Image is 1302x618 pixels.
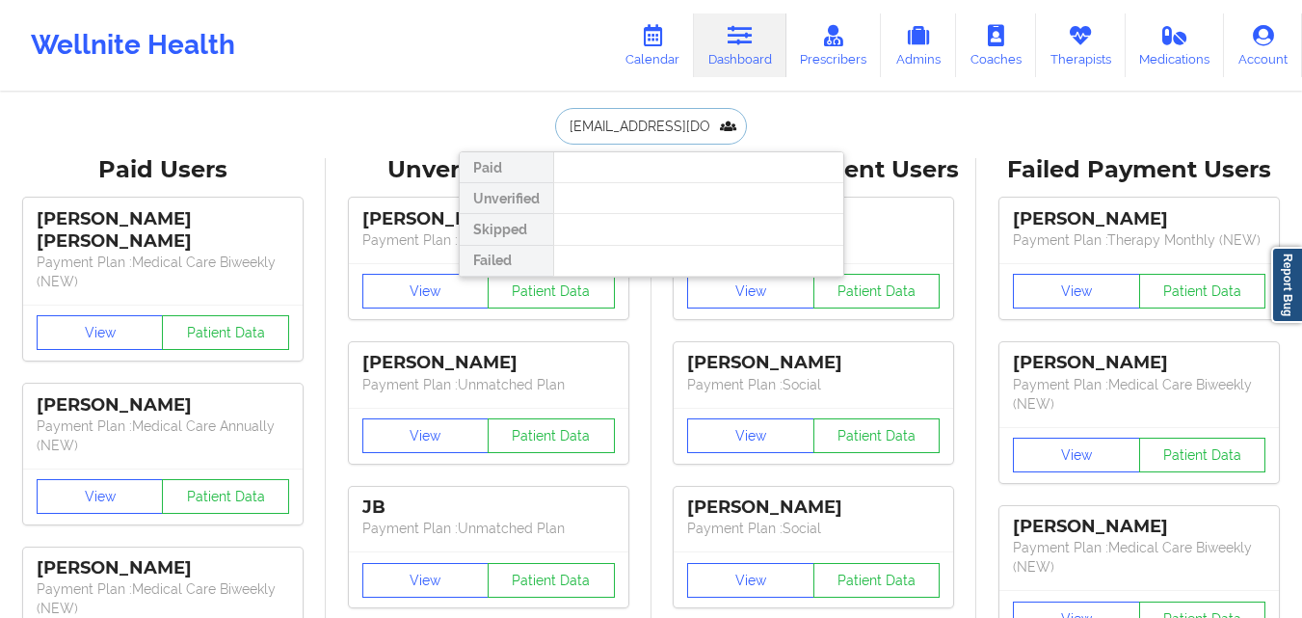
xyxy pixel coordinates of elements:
div: JB [362,497,615,519]
button: View [362,274,490,309]
a: Admins [881,13,956,77]
a: Coaches [956,13,1036,77]
div: [PERSON_NAME] [687,352,940,374]
a: Account [1224,13,1302,77]
button: View [687,563,814,598]
p: Payment Plan : Unmatched Plan [362,375,615,394]
div: Paid Users [13,155,312,185]
button: Patient Data [162,479,289,514]
button: Patient Data [162,315,289,350]
p: Payment Plan : Medical Care Biweekly (NEW) [37,253,289,291]
button: Patient Data [813,418,941,453]
button: View [687,274,814,309]
p: Payment Plan : Social [687,519,940,538]
p: Payment Plan : Social [687,375,940,394]
button: Patient Data [488,563,615,598]
div: [PERSON_NAME] [1013,516,1265,538]
p: Payment Plan : Medical Care Biweekly (NEW) [1013,375,1265,414]
div: Paid [460,152,553,183]
div: [PERSON_NAME] [37,557,289,579]
div: Unverified Users [339,155,638,185]
div: Failed Payment Users [990,155,1289,185]
a: Medications [1126,13,1225,77]
p: Payment Plan : Medical Care Biweekly (NEW) [37,579,289,618]
button: View [362,563,490,598]
p: Payment Plan : Therapy Monthly (NEW) [1013,230,1265,250]
p: Payment Plan : Medical Care Annually (NEW) [37,416,289,455]
p: Payment Plan : Medical Care Biweekly (NEW) [1013,538,1265,577]
div: Failed [460,246,553,277]
button: View [1013,274,1140,309]
button: View [1013,438,1140,472]
button: View [37,315,164,350]
a: Therapists [1036,13,1126,77]
div: [PERSON_NAME] [687,497,940,519]
p: Payment Plan : Unmatched Plan [362,519,615,538]
div: [PERSON_NAME] [1013,352,1265,374]
button: View [37,479,164,514]
div: Skipped [460,214,553,245]
a: Report Bug [1271,247,1302,323]
button: Patient Data [1139,274,1266,309]
div: [PERSON_NAME] [37,394,289,416]
p: Payment Plan : Unmatched Plan [362,230,615,250]
a: Calendar [611,13,694,77]
div: [PERSON_NAME] [362,352,615,374]
button: Patient Data [813,274,941,309]
button: Patient Data [488,418,615,453]
button: Patient Data [813,563,941,598]
button: View [362,418,490,453]
div: [PERSON_NAME] [362,208,615,230]
a: Dashboard [694,13,786,77]
button: Patient Data [488,274,615,309]
a: Prescribers [786,13,882,77]
div: [PERSON_NAME] [1013,208,1265,230]
div: Unverified [460,183,553,214]
button: Patient Data [1139,438,1266,472]
button: View [687,418,814,453]
div: [PERSON_NAME] [PERSON_NAME] [37,208,289,253]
